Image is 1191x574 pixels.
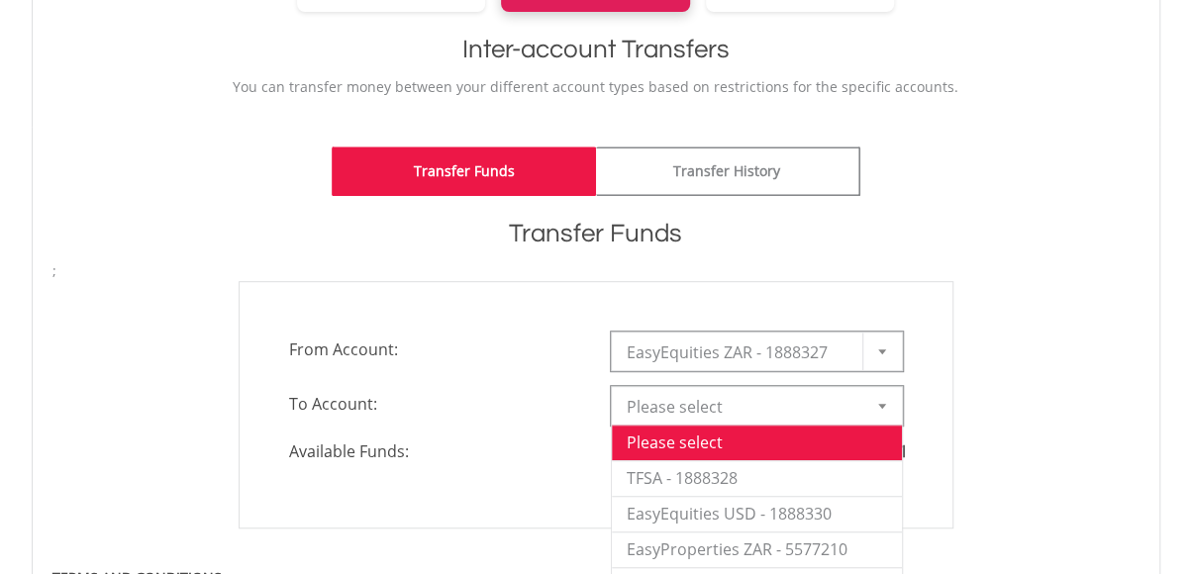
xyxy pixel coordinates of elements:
[332,146,596,196] a: Transfer Funds
[274,332,596,367] span: From Account:
[627,333,857,372] span: EasyEquities ZAR - 1888327
[274,386,596,422] span: To Account:
[596,146,860,196] a: Transfer History
[612,460,902,496] li: TFSA - 1888328
[627,387,857,427] span: Please select
[274,440,596,463] span: Available Funds:
[52,216,1140,251] h1: Transfer Funds
[52,77,1140,97] p: You can transfer money between your different account types based on restrictions for the specifi...
[52,32,1140,67] h1: Inter-account Transfers
[612,425,902,460] li: Please select
[612,496,902,531] li: EasyEquities USD - 1888330
[612,531,902,567] li: EasyProperties ZAR - 5577210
